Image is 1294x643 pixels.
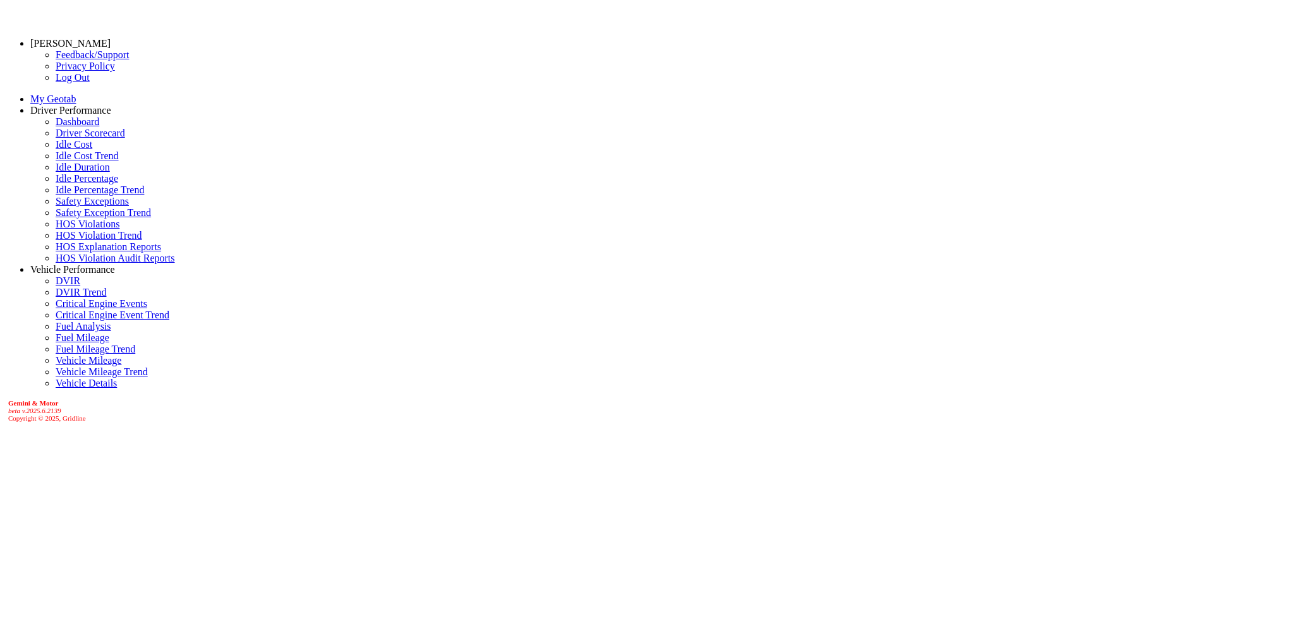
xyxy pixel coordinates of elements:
[56,253,175,263] a: HOS Violation Audit Reports
[56,355,121,366] a: Vehicle Mileage
[56,344,135,354] a: Fuel Mileage Trend
[56,298,147,309] a: Critical Engine Events
[56,61,115,71] a: Privacy Policy
[56,173,118,184] a: Idle Percentage
[30,38,111,49] a: [PERSON_NAME]
[8,399,1289,422] div: Copyright © 2025, Gridline
[56,150,119,161] a: Idle Cost Trend
[56,309,169,320] a: Critical Engine Event Trend
[56,332,109,343] a: Fuel Mileage
[56,128,125,138] a: Driver Scorecard
[56,207,151,218] a: Safety Exception Trend
[56,321,111,332] a: Fuel Analysis
[56,139,92,150] a: Idle Cost
[56,378,117,388] a: Vehicle Details
[56,196,129,207] a: Safety Exceptions
[30,93,76,104] a: My Geotab
[56,162,110,172] a: Idle Duration
[56,184,144,195] a: Idle Percentage Trend
[56,366,148,377] a: Vehicle Mileage Trend
[56,219,119,229] a: HOS Violations
[30,105,111,116] a: Driver Performance
[56,72,90,83] a: Log Out
[56,116,99,127] a: Dashboard
[8,407,61,414] i: beta v.2025.6.2139
[56,230,142,241] a: HOS Violation Trend
[30,264,115,275] a: Vehicle Performance
[56,275,80,286] a: DVIR
[56,287,106,297] a: DVIR Trend
[56,241,161,252] a: HOS Explanation Reports
[56,49,129,60] a: Feedback/Support
[8,399,58,407] b: Gemini & Motor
